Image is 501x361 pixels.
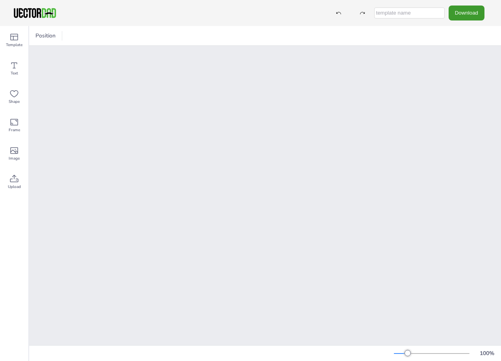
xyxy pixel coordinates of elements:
span: Image [9,155,20,162]
span: Template [6,42,22,48]
img: VectorDad-1.png [13,7,57,19]
span: Upload [8,184,21,190]
button: Download [449,6,484,20]
div: 100 % [477,350,496,357]
input: template name [374,7,445,19]
span: Shape [9,99,20,105]
span: Position [34,32,57,39]
span: Text [11,70,18,76]
span: Frame [9,127,20,133]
